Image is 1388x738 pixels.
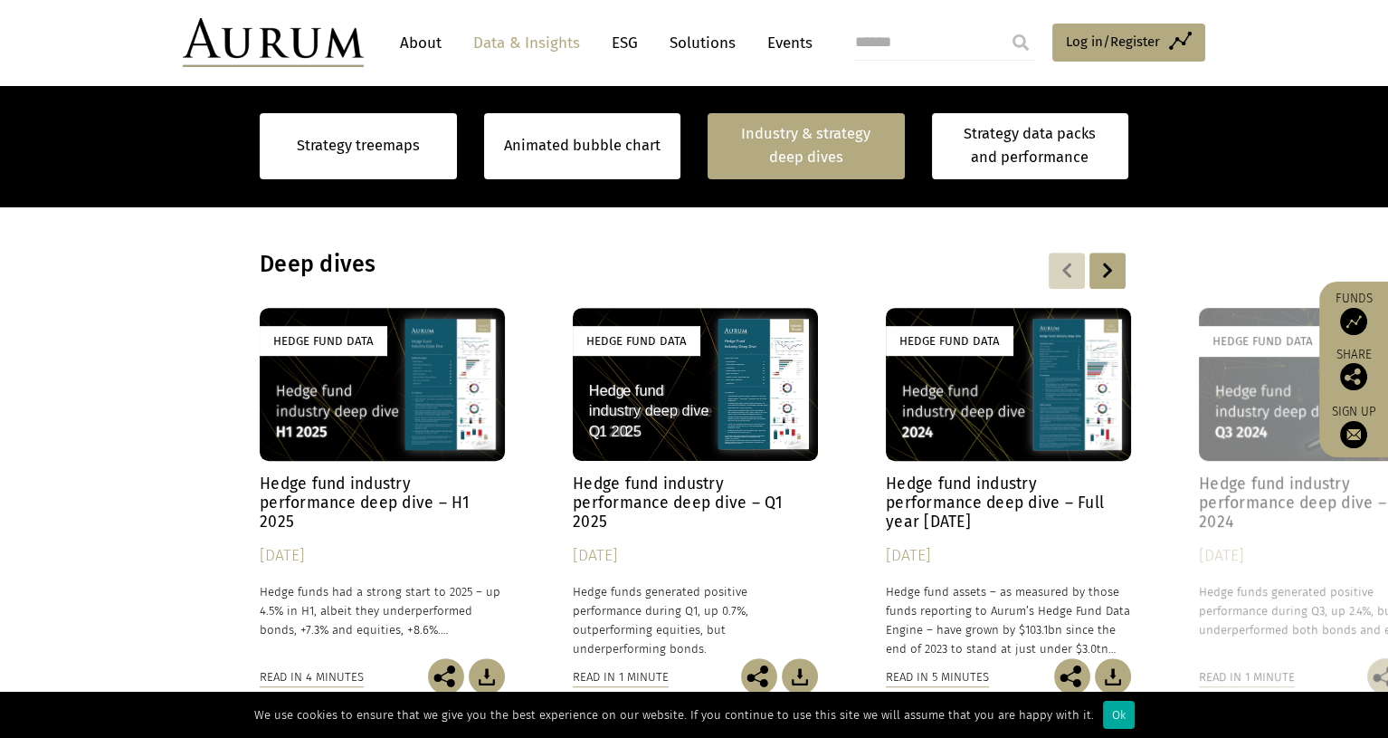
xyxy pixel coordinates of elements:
[573,308,818,658] a: Hedge Fund Data Hedge fund industry performance deep dive – Q1 2025 [DATE] Hedge funds generated ...
[1199,326,1326,356] div: Hedge Fund Data
[1095,658,1131,695] img: Download Article
[1199,667,1295,687] div: Read in 1 minute
[782,658,818,695] img: Download Article
[469,658,505,695] img: Download Article
[573,543,818,569] div: [DATE]
[661,26,745,60] a: Solutions
[573,326,700,356] div: Hedge Fund Data
[1103,701,1135,729] div: Ok
[260,251,895,278] h3: Deep dives
[260,582,505,639] p: Hedge funds had a strong start to 2025 – up 4.5% in H1, albeit they underperformed bonds, +7.3% a...
[1052,24,1205,62] a: Log in/Register
[183,18,364,67] img: Aurum
[886,326,1013,356] div: Hedge Fund Data
[260,667,364,687] div: Read in 4 minutes
[1054,658,1090,695] img: Share this post
[603,26,647,60] a: ESG
[1340,363,1367,390] img: Share this post
[741,658,777,695] img: Share this post
[886,582,1131,659] p: Hedge fund assets – as measured by those funds reporting to Aurum’s Hedge Fund Data Engine – have...
[1328,349,1379,390] div: Share
[504,134,661,158] a: Animated bubble chart
[297,134,420,158] a: Strategy treemaps
[573,474,818,532] h4: Hedge fund industry performance deep dive – Q1 2025
[886,543,1131,569] div: [DATE]
[758,26,813,60] a: Events
[1066,31,1160,53] span: Log in/Register
[886,474,1131,532] h4: Hedge fund industry performance deep dive – Full year [DATE]
[932,113,1129,179] a: Strategy data packs and performance
[573,667,669,687] div: Read in 1 minute
[260,326,387,356] div: Hedge Fund Data
[1340,308,1367,335] img: Access Funds
[708,113,905,179] a: Industry & strategy deep dives
[391,26,451,60] a: About
[428,658,464,695] img: Share this post
[1328,404,1379,448] a: Sign up
[260,474,505,532] h4: Hedge fund industry performance deep dive – H1 2025
[1328,291,1379,335] a: Funds
[1340,421,1367,448] img: Sign up to our newsletter
[260,543,505,569] div: [DATE]
[573,582,818,659] p: Hedge funds generated positive performance during Q1, up 0.7%, outperforming equities, but underp...
[886,667,989,687] div: Read in 5 minutes
[886,308,1131,658] a: Hedge Fund Data Hedge fund industry performance deep dive – Full year [DATE] [DATE] Hedge fund as...
[260,308,505,658] a: Hedge Fund Data Hedge fund industry performance deep dive – H1 2025 [DATE] Hedge funds had a stro...
[464,26,589,60] a: Data & Insights
[1003,24,1039,61] input: Submit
